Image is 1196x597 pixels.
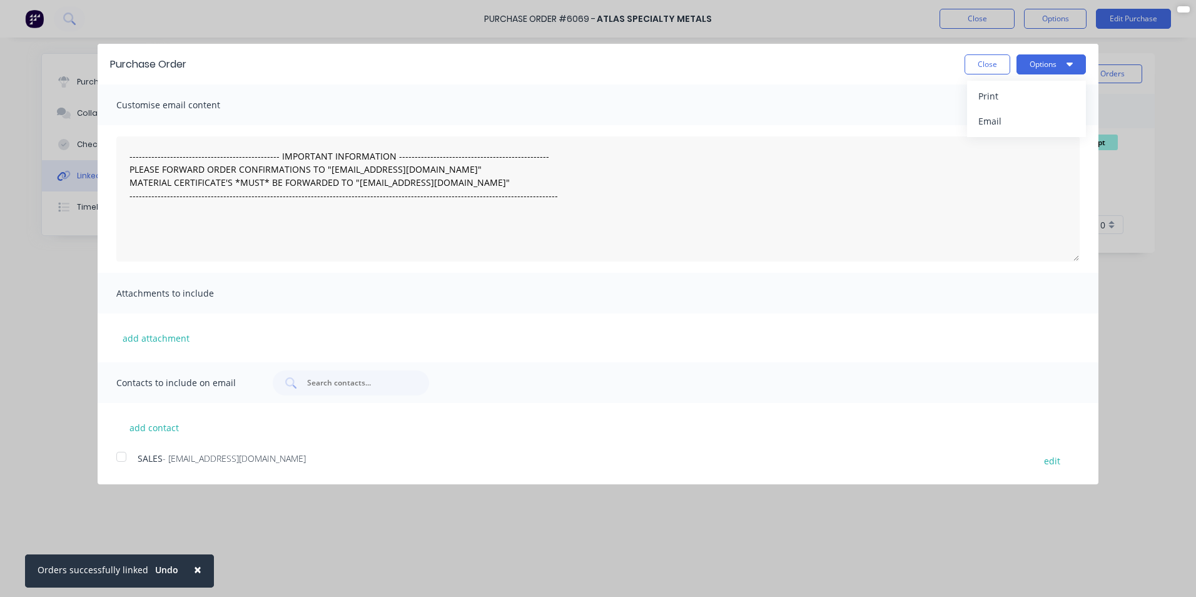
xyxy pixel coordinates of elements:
div: Orders successfully linked [38,563,148,576]
span: SALES [138,452,163,464]
span: Contacts to include on email [116,374,254,392]
button: edit [1036,452,1068,469]
button: Close [965,54,1010,74]
div: Purchase Order [110,57,186,72]
button: add attachment [116,329,196,347]
button: Email [967,109,1086,134]
button: add contact [116,418,191,437]
span: × [194,561,201,578]
textarea: ------------------------------------------------ IMPORTANT INFORMATION --------------------------... [116,136,1080,262]
button: Print [967,84,1086,109]
input: Search contacts... [306,377,410,389]
span: Attachments to include [116,285,254,302]
button: Options [1016,54,1086,74]
span: Customise email content [116,96,254,114]
button: Undo [148,561,185,579]
span: - [EMAIL_ADDRESS][DOMAIN_NAME] [163,452,306,464]
button: Close [181,554,214,584]
div: Print [978,87,1075,105]
div: Email [978,112,1075,130]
